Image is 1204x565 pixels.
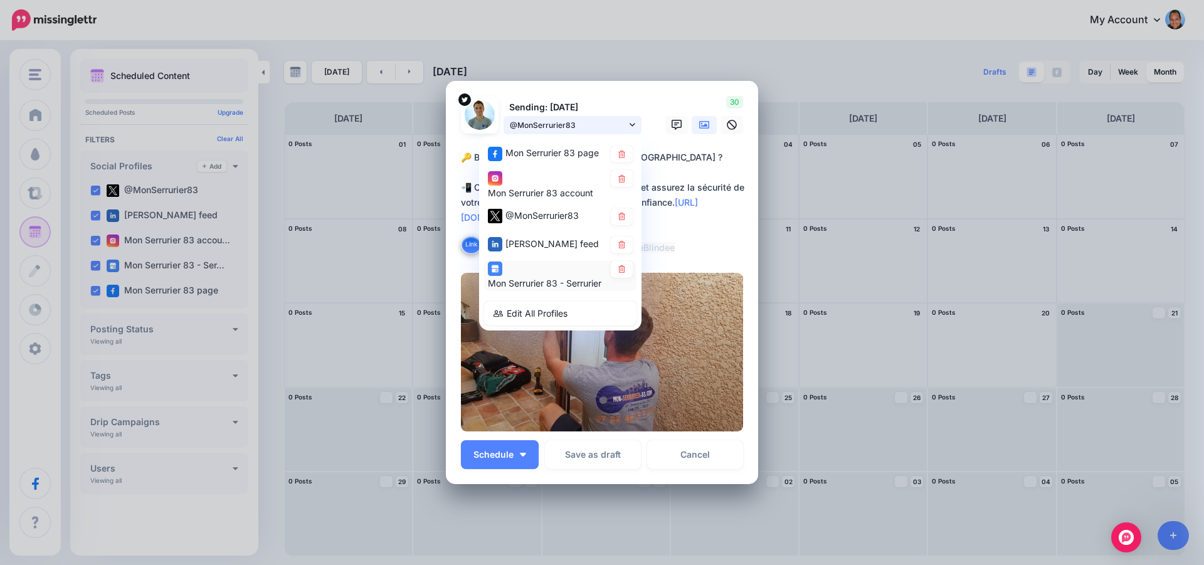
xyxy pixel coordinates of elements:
[488,187,593,198] span: Mon Serrurier 83 account
[504,100,642,115] p: Sending: [DATE]
[488,278,694,288] span: Mon Serrurier 83 - Serrurier [GEOGRAPHIC_DATA]
[473,450,514,459] span: Schedule
[488,261,502,276] img: google_business-square.png
[505,209,579,220] span: @MonSerrurier83
[461,235,482,254] button: Link
[465,100,495,130] img: Er7b_s-Y-86375.png
[510,119,626,132] span: @MonSerrurier83
[461,273,743,431] img: MEGJUVX4E6URJ4KSJTGZ0SKF5VTE15L2.jpg
[484,301,636,325] a: Edit All Profiles
[488,237,502,251] img: linkedin-square.png
[1111,522,1141,552] div: Open Intercom Messenger
[488,146,502,161] img: facebook-square.png
[647,440,743,469] a: Cancel
[726,96,743,108] span: 30
[488,171,502,185] img: instagram-square.png
[505,238,599,248] span: [PERSON_NAME] feed
[461,150,749,255] div: 🔑 Besoin d’un serrurier de confiance à [GEOGRAPHIC_DATA] ? 📲 Contactez Mon Serrurier 83 dès [DATE...
[504,116,642,134] a: @MonSerrurier83
[545,440,641,469] button: Save as draft
[488,209,502,223] img: twitter-square.png
[505,147,599,158] span: Mon Serrurier 83 page
[461,440,539,469] button: Schedule
[520,453,526,457] img: arrow-down-white.png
